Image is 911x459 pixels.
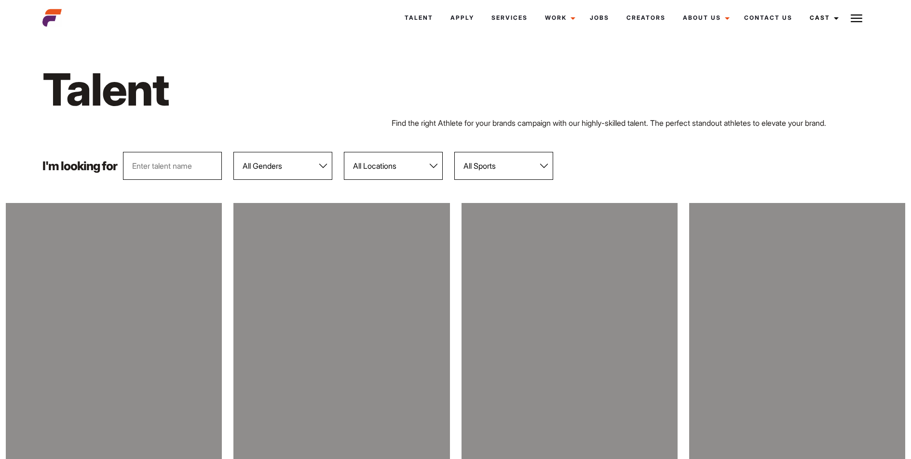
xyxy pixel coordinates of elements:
a: Apply [442,5,483,31]
img: cropped-aefm-brand-fav-22-square.png [42,8,62,27]
a: Services [483,5,536,31]
h1: Talent [42,62,520,117]
a: About Us [674,5,735,31]
input: Enter talent name [123,152,222,180]
a: Work [536,5,581,31]
p: Find the right Athlete for your brands campaign with our highly-skilled talent. The perfect stand... [392,117,869,129]
a: Jobs [581,5,618,31]
img: Burger icon [851,13,862,24]
p: I'm looking for [42,160,117,172]
a: Cast [801,5,844,31]
a: Talent [396,5,442,31]
a: Contact Us [735,5,801,31]
a: Creators [618,5,674,31]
